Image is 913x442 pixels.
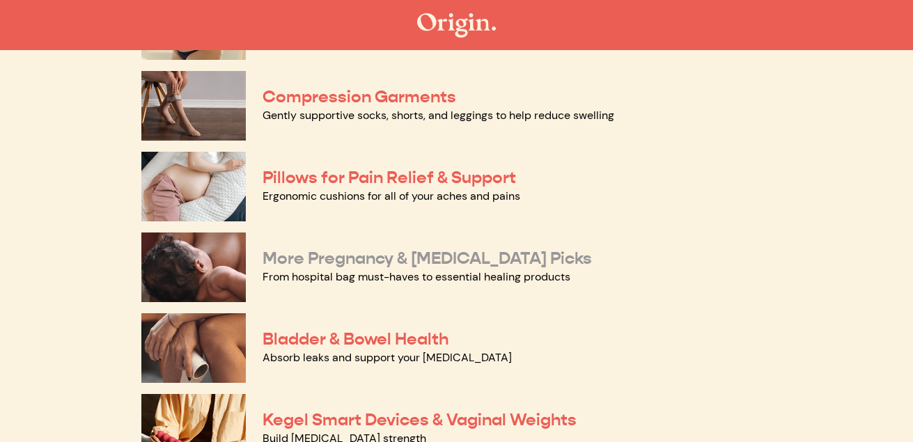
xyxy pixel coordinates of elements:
a: Compression Garments [263,86,456,107]
a: More Pregnancy & [MEDICAL_DATA] Picks [263,248,592,269]
img: The Origin Shop [417,13,496,38]
a: Ergonomic cushions for all of your aches and pains [263,189,520,203]
a: Bladder & Bowel Health [263,329,448,349]
a: Gently supportive socks, shorts, and leggings to help reduce swelling [263,108,614,123]
img: Compression Garments [141,71,246,141]
a: Absorb leaks and support your [MEDICAL_DATA] [263,350,512,365]
img: Bladder & Bowel Health [141,313,246,383]
img: Pillows for Pain Relief & Support [141,152,246,221]
img: More Pregnancy & Postpartum Picks [141,232,246,302]
a: Kegel Smart Devices & Vaginal Weights [263,409,577,430]
a: From hospital bag must-haves to essential healing products [263,269,570,284]
a: Pillows for Pain Relief & Support [263,167,516,188]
